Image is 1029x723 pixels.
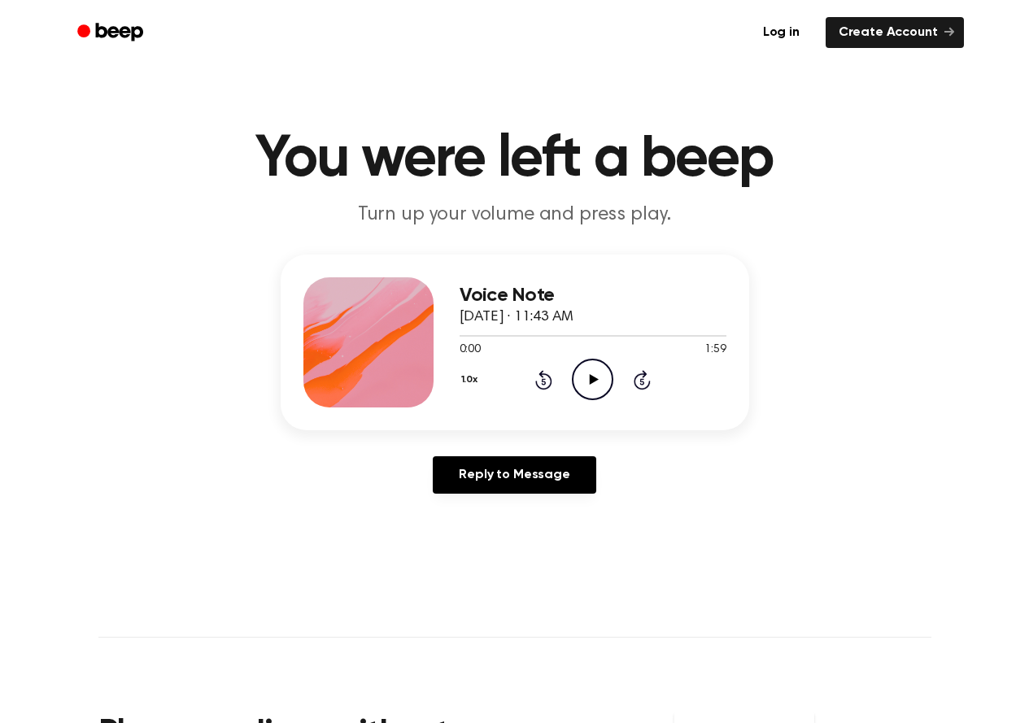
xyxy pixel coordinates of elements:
[826,17,964,48] a: Create Account
[704,342,726,359] span: 1:59
[747,14,816,51] a: Log in
[98,130,931,189] h1: You were left a beep
[460,366,484,394] button: 1.0x
[460,310,573,324] span: [DATE] · 11:43 AM
[460,342,481,359] span: 0:00
[460,285,726,307] h3: Voice Note
[66,17,158,49] a: Beep
[433,456,595,494] a: Reply to Message
[203,202,827,229] p: Turn up your volume and press play.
